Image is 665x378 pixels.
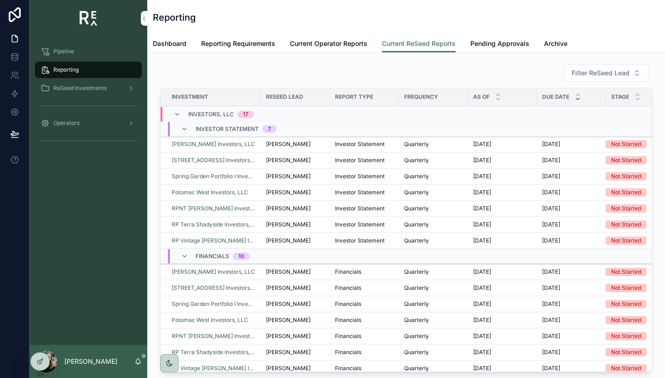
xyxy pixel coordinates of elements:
[266,221,311,228] span: [PERSON_NAME]
[544,35,567,54] a: Archive
[542,205,600,212] a: [DATE]
[542,349,600,356] a: [DATE]
[404,284,462,292] a: Quarterly
[188,111,234,118] span: Investors, LLC
[153,39,186,48] span: Dashboard
[172,349,255,356] a: RP Terra Shadyside Investors, LLC
[542,205,560,212] span: [DATE]
[404,157,429,164] span: Quarterly
[172,284,255,292] a: [STREET_ADDRESS] Investors, LLC
[268,125,271,133] div: 7
[153,11,196,24] h1: Reporting
[473,268,531,276] a: [DATE]
[382,35,456,53] a: Current ReSeed Reports
[35,80,142,96] a: ReSeed Investments
[382,39,456,48] span: Current ReSeed Reports
[611,348,641,356] div: Not Started
[172,173,255,180] a: Spring Garden Portfolio I Investors, LLC
[611,237,641,245] div: Not Started
[473,316,531,324] a: [DATE]
[266,141,311,148] span: [PERSON_NAME]
[172,365,255,372] a: RP Vintage [PERSON_NAME] Investors, LLC
[606,300,664,308] a: Not Started
[404,284,429,292] span: Quarterly
[290,35,367,54] a: Current Operator Reports
[335,333,361,340] span: Financials
[473,237,491,244] span: [DATE]
[611,364,641,372] div: Not Started
[606,316,664,324] a: Not Started
[404,316,462,324] a: Quarterly
[266,157,311,164] span: [PERSON_NAME]
[473,349,491,356] span: [DATE]
[266,284,311,292] span: [PERSON_NAME]
[335,316,361,324] span: Financials
[470,39,529,48] span: Pending Approvals
[35,43,142,60] a: Pipeline
[611,156,641,164] div: Not Started
[335,221,393,228] a: Investor Statement
[404,300,429,308] span: Quarterly
[611,188,641,197] div: Not Started
[606,188,664,197] a: Not Started
[606,140,664,148] a: Not Started
[266,221,324,228] a: [PERSON_NAME]
[542,173,560,180] span: [DATE]
[470,35,529,54] a: Pending Approvals
[404,268,429,276] span: Quarterly
[335,141,385,148] span: Investor Statement
[266,205,324,212] a: [PERSON_NAME]
[335,93,373,101] span: Report Type
[172,268,255,276] span: [PERSON_NAME] Investors, LLC
[611,220,641,229] div: Not Started
[473,268,491,276] span: [DATE]
[611,284,641,292] div: Not Started
[473,333,491,340] span: [DATE]
[172,205,255,212] a: RPNT [PERSON_NAME] Investors, LLC
[172,333,255,340] a: RPNT [PERSON_NAME] Investors, LLC
[404,189,429,196] span: Quarterly
[196,253,229,260] span: Financials
[473,300,491,308] span: [DATE]
[542,316,600,324] a: [DATE]
[335,141,393,148] a: Investor Statement
[606,268,664,276] a: Not Started
[266,141,324,148] a: [PERSON_NAME]
[335,268,361,276] span: Financials
[266,237,324,244] a: [PERSON_NAME]
[542,141,600,148] a: [DATE]
[542,333,600,340] a: [DATE]
[542,189,560,196] span: [DATE]
[266,300,311,308] span: [PERSON_NAME]
[542,221,600,228] a: [DATE]
[542,268,600,276] a: [DATE]
[201,35,275,54] a: Reporting Requirements
[606,156,664,164] a: Not Started
[172,237,255,244] a: RP Vintage [PERSON_NAME] Investors, LLC
[64,357,117,366] p: [PERSON_NAME]
[404,349,462,356] a: Quarterly
[542,316,560,324] span: [DATE]
[335,189,393,196] a: Investor Statement
[473,141,531,148] a: [DATE]
[266,300,324,308] a: [PERSON_NAME]
[473,284,491,292] span: [DATE]
[266,333,311,340] span: [PERSON_NAME]
[473,157,531,164] a: [DATE]
[404,349,429,356] span: Quarterly
[404,141,462,148] a: Quarterly
[473,93,490,101] span: As Of
[572,68,630,78] span: Filter ReSeed Lead
[266,365,311,372] span: [PERSON_NAME]
[266,365,324,372] a: [PERSON_NAME]
[290,39,367,48] span: Current Operator Reports
[335,189,385,196] span: Investor Statement
[172,157,255,164] a: [STREET_ADDRESS] Investors, LLC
